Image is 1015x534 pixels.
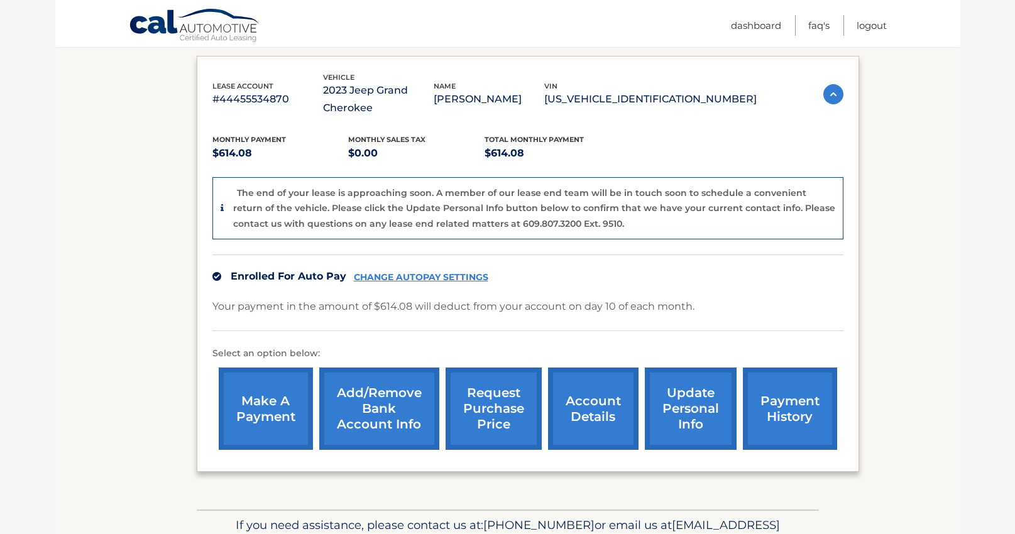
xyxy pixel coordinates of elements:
a: payment history [743,368,837,450]
span: name [434,82,456,90]
a: update personal info [645,368,737,450]
p: $614.08 [212,144,349,162]
p: Your payment in the amount of $614.08 will deduct from your account on day 10 of each month. [212,298,694,315]
a: request purchase price [446,368,542,450]
img: check.svg [212,272,221,281]
span: lease account [212,82,273,90]
a: make a payment [219,368,313,450]
a: Dashboard [731,15,781,36]
a: account details [548,368,639,450]
a: Logout [857,15,887,36]
p: $614.08 [485,144,621,162]
p: [US_VEHICLE_IDENTIFICATION_NUMBER] [544,90,757,108]
p: $0.00 [348,144,485,162]
a: FAQ's [808,15,830,36]
span: Monthly sales Tax [348,135,425,144]
a: CHANGE AUTOPAY SETTINGS [354,272,488,283]
p: 2023 Jeep Grand Cherokee [323,82,434,117]
p: The end of your lease is approaching soon. A member of our lease end team will be in touch soon t... [233,187,835,229]
span: Total Monthly Payment [485,135,584,144]
img: accordion-active.svg [823,84,843,104]
p: #44455534870 [212,90,323,108]
p: Select an option below: [212,346,843,361]
span: vin [544,82,557,90]
span: vehicle [323,73,354,82]
a: Add/Remove bank account info [319,368,439,450]
span: Monthly Payment [212,135,286,144]
span: [PHONE_NUMBER] [483,518,595,532]
p: [PERSON_NAME] [434,90,544,108]
a: Cal Automotive [129,8,261,45]
span: Enrolled For Auto Pay [231,270,346,282]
